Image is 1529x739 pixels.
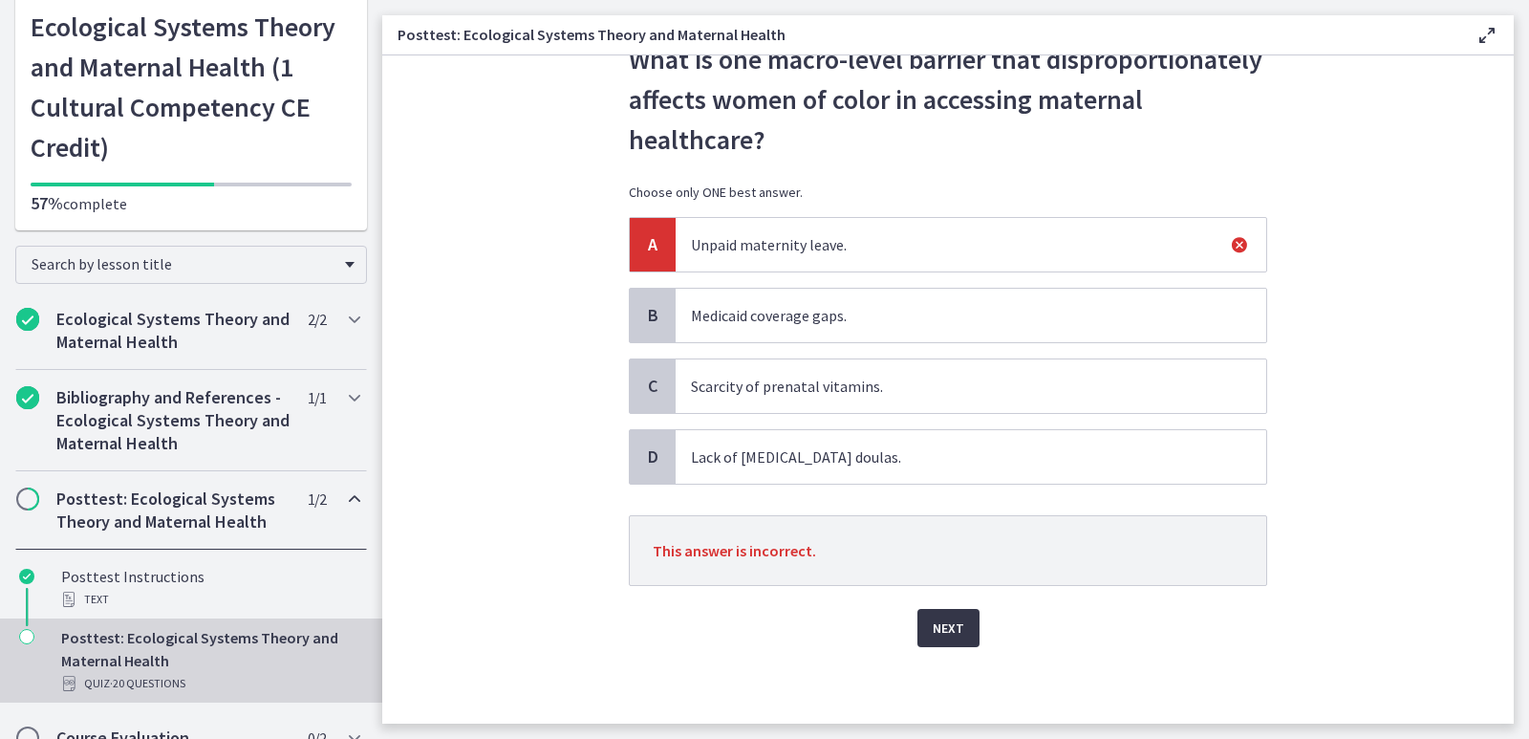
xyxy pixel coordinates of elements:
[308,488,326,511] span: 1 / 2
[641,375,664,398] span: C
[641,304,664,327] span: B
[32,254,335,273] span: Search by lesson title
[16,386,39,409] i: Completed
[15,246,367,284] div: Search by lesson title
[61,588,359,611] div: Text
[61,565,359,611] div: Posttest Instructions
[641,233,664,256] span: A
[917,609,980,647] button: Next
[676,218,1266,272] span: Unpaid maternity leave.
[31,192,63,214] span: 57%
[629,183,1267,202] p: Choose only ONE best answer.
[653,541,816,560] span: This answer is incorrect.
[676,289,1266,342] span: Medicaid coverage gaps.
[31,192,352,215] p: complete
[933,617,964,640] span: Next
[629,39,1267,160] span: What is one macro-level barrier that disproportionately affects women of color in accessing mater...
[308,308,326,331] span: 2 / 2
[19,569,34,584] i: Completed
[641,446,664,468] span: D
[398,23,1445,46] h3: Posttest: Ecological Systems Theory and Maternal Health
[56,488,290,533] h2: Posttest: Ecological Systems Theory and Maternal Health
[56,308,290,354] h2: Ecological Systems Theory and Maternal Health
[61,626,359,695] div: Posttest: Ecological Systems Theory and Maternal Health
[676,359,1266,413] span: Scarcity of prenatal vitamins.
[16,308,39,331] i: Completed
[110,672,185,695] span: · 20 Questions
[61,672,359,695] div: Quiz
[31,7,352,167] h1: Ecological Systems Theory and Maternal Health (1 Cultural Competency CE Credit)
[56,386,290,455] h2: Bibliography and References - Ecological Systems Theory and Maternal Health
[308,386,326,409] span: 1 / 1
[676,430,1266,484] span: Lack of [MEDICAL_DATA] doulas.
